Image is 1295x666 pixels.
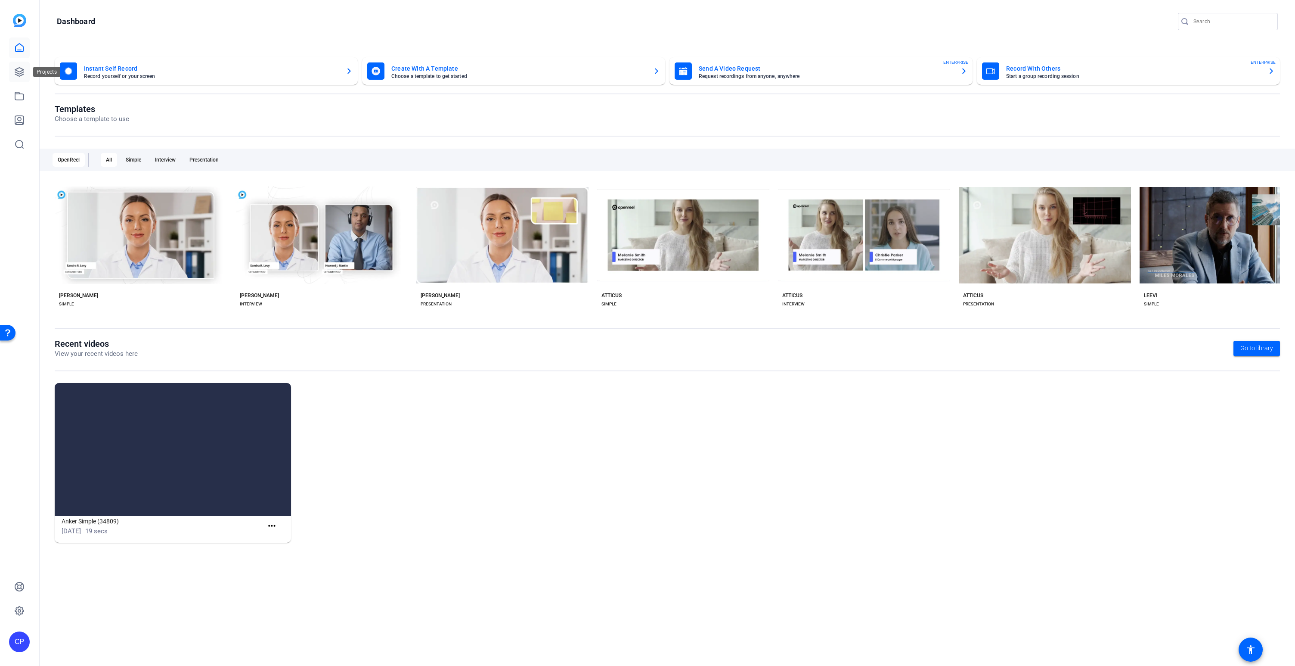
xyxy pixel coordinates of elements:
[85,527,108,535] span: 19 secs
[266,521,277,532] mat-icon: more_horiz
[1006,74,1261,79] mat-card-subtitle: Start a group recording session
[55,114,129,124] p: Choose a template to use
[9,632,30,652] div: CP
[1251,59,1276,65] span: ENTERPRISE
[55,57,358,85] button: Instant Self RecordRecord yourself or your screen
[362,57,665,85] button: Create With A TemplateChoose a template to get started
[943,59,968,65] span: ENTERPRISE
[53,153,85,167] div: OpenReel
[699,74,954,79] mat-card-subtitle: Request recordings from anyone, anywhere
[55,339,138,349] h1: Recent videos
[240,301,262,308] div: INTERVIEW
[84,74,339,79] mat-card-subtitle: Record yourself or your screen
[699,63,954,74] mat-card-title: Send A Video Request
[1245,644,1256,655] mat-icon: accessibility
[963,301,994,308] div: PRESENTATION
[1193,16,1271,27] input: Search
[101,153,117,167] div: All
[184,153,224,167] div: Presentation
[782,292,802,299] div: ATTICUS
[963,292,983,299] div: ATTICUS
[55,383,291,516] img: Anker Simple (34809)
[1144,292,1157,299] div: LEEVI
[59,301,74,308] div: SIMPLE
[1240,344,1273,353] span: Go to library
[391,74,646,79] mat-card-subtitle: Choose a template to get started
[84,63,339,74] mat-card-title: Instant Self Record
[62,516,263,526] h1: Anker Simple (34809)
[121,153,146,167] div: Simple
[977,57,1280,85] button: Record With OthersStart a group recording sessionENTERPRISE
[33,67,60,77] div: Projects
[1233,341,1280,356] a: Go to library
[421,292,460,299] div: [PERSON_NAME]
[150,153,181,167] div: Interview
[601,301,617,308] div: SIMPLE
[782,301,805,308] div: INTERVIEW
[55,349,138,359] p: View your recent videos here
[1144,301,1159,308] div: SIMPLE
[601,292,622,299] div: ATTICUS
[62,527,81,535] span: [DATE]
[55,104,129,114] h1: Templates
[421,301,452,308] div: PRESENTATION
[391,63,646,74] mat-card-title: Create With A Template
[57,16,95,27] h1: Dashboard
[13,14,26,27] img: blue-gradient.svg
[1006,63,1261,74] mat-card-title: Record With Others
[59,292,98,299] div: [PERSON_NAME]
[240,292,279,299] div: [PERSON_NAME]
[669,57,973,85] button: Send A Video RequestRequest recordings from anyone, anywhereENTERPRISE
